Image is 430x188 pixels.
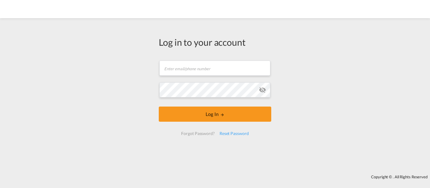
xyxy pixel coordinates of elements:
div: Log in to your account [159,36,271,48]
input: Enter email/phone number [159,61,270,76]
button: LOGIN [159,107,271,122]
div: Forgot Password? [179,128,217,139]
div: Reset Password [217,128,251,139]
md-icon: icon-eye-off [259,86,266,94]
